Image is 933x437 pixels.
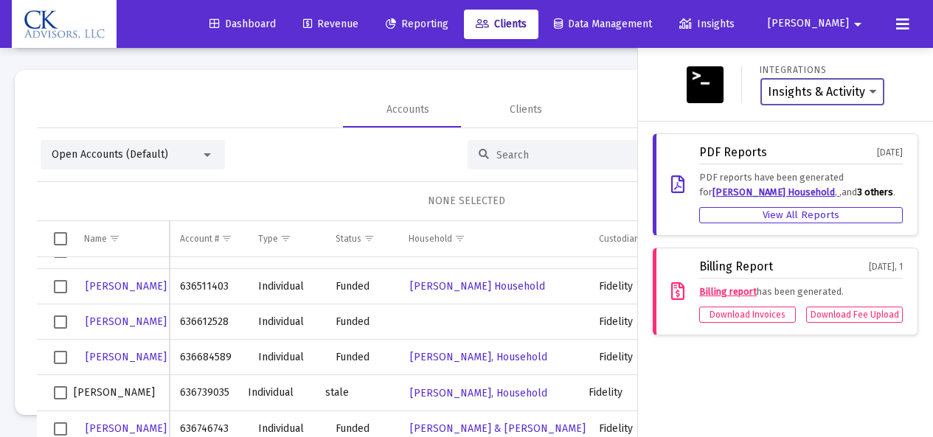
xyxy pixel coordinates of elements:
[667,10,746,39] a: Insights
[23,10,105,39] img: Dashboard
[750,9,884,38] button: [PERSON_NAME]
[476,18,527,30] span: Clients
[849,10,867,39] mat-icon: arrow_drop_down
[374,10,460,39] a: Reporting
[209,18,276,30] span: Dashboard
[464,10,538,39] a: Clients
[198,10,288,39] a: Dashboard
[679,18,735,30] span: Insights
[768,18,849,30] span: [PERSON_NAME]
[554,18,652,30] span: Data Management
[303,18,358,30] span: Revenue
[542,10,664,39] a: Data Management
[386,18,448,30] span: Reporting
[291,10,370,39] a: Revenue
